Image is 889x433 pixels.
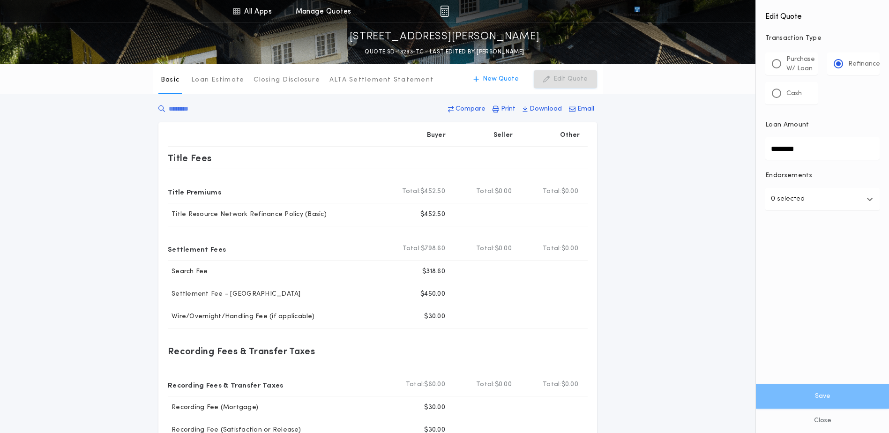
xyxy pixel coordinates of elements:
p: Settlement Fees [168,241,226,256]
p: Purchase W/ Loan [786,55,815,74]
b: Total: [476,187,495,196]
p: Cash [786,89,802,98]
p: Compare [456,105,486,114]
button: 0 selected [765,188,880,210]
span: $0.00 [495,187,512,196]
b: Total: [543,380,561,389]
p: Title Resource Network Refinance Policy (Basic) [168,210,327,219]
p: Loan Estimate [191,75,244,85]
p: Recording Fee (Mortgage) [168,403,258,412]
p: Endorsements [765,171,880,180]
p: Title Premiums [168,184,221,199]
p: Recording Fees & Transfer Taxes [168,377,284,392]
b: Total: [476,244,495,254]
p: Search Fee [168,267,208,276]
p: Closing Disclosure [254,75,320,85]
p: Print [501,105,515,114]
b: Total: [543,244,561,254]
p: $452.50 [420,210,445,219]
input: Loan Amount [765,137,880,160]
button: Close [756,409,889,433]
p: $318.60 [422,267,445,276]
p: Loan Amount [765,120,809,130]
p: Seller [493,131,513,140]
p: 0 selected [771,194,805,205]
p: New Quote [483,75,519,84]
img: img [440,6,449,17]
p: [STREET_ADDRESS][PERSON_NAME] [350,30,540,45]
span: $0.00 [495,244,512,254]
p: Transaction Type [765,34,880,43]
button: Download [520,101,565,118]
b: Total: [406,380,425,389]
p: Download [530,105,562,114]
p: Refinance [848,60,880,69]
span: $0.00 [561,380,578,389]
span: $0.00 [561,187,578,196]
span: $0.00 [495,380,512,389]
button: Compare [445,101,488,118]
button: New Quote [464,70,528,88]
span: $452.50 [420,187,445,196]
p: Title Fees [168,150,212,165]
span: $798.60 [421,244,445,254]
p: Email [577,105,594,114]
p: Buyer [427,131,446,140]
p: Settlement Fee - [GEOGRAPHIC_DATA] [168,290,301,299]
p: $30.00 [424,403,445,412]
b: Total: [403,244,421,254]
button: Save [756,384,889,409]
button: Email [566,101,597,118]
p: Other [560,131,580,140]
button: Print [490,101,518,118]
p: $450.00 [420,290,445,299]
h4: Edit Quote [765,6,880,22]
p: Wire/Overnight/Handling Fee (if applicable) [168,312,314,321]
b: Total: [543,187,561,196]
p: ALTA Settlement Statement [329,75,433,85]
p: $30.00 [424,312,445,321]
img: vs-icon [617,7,657,16]
p: Basic [161,75,179,85]
p: Edit Quote [553,75,588,84]
button: Edit Quote [534,70,597,88]
p: QUOTE SD-13293-TC - LAST EDITED BY [PERSON_NAME] [365,47,524,57]
p: Recording Fees & Transfer Taxes [168,343,315,358]
b: Total: [476,380,495,389]
span: $60.00 [424,380,445,389]
b: Total: [402,187,421,196]
span: $0.00 [561,244,578,254]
